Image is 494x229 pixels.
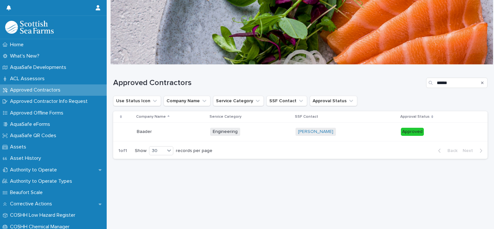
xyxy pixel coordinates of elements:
p: Authority to Operate [7,167,62,173]
div: Approved [401,128,424,136]
p: AquaSafe QR Codes [7,133,61,139]
a: [PERSON_NAME] [298,129,333,135]
p: Assets [7,144,31,150]
button: Company Name [164,96,210,106]
p: Company Name [136,113,166,120]
button: Approval Status [310,96,357,106]
button: SSF Contact [266,96,307,106]
p: AquaSafe eForms [7,121,55,127]
p: Approval Status [400,113,430,120]
p: Approved Contractors [7,87,66,93]
span: Back [444,148,457,153]
p: Beaufort Scale [7,190,48,196]
p: Authority to Operate Types [7,178,77,184]
button: Use Status Icon [113,96,161,106]
button: Next [460,148,488,154]
p: Approved Contractor Info Request [7,98,93,104]
p: records per page [176,148,212,154]
p: COSHH Low Hazard Register [7,212,81,218]
img: bPIBxiqnSb2ggTQWdOVV [5,21,54,34]
p: SSF Contact [295,113,318,120]
h1: Approved Contractors [113,78,424,88]
p: 1 of 1 [113,143,132,159]
p: Baader [137,128,153,135]
p: Approved Offline Forms [7,110,69,116]
p: Home [7,42,29,48]
p: Show [135,148,146,154]
p: Service Category [209,113,242,120]
p: Asset History [7,155,46,161]
tr: BaaderBaader Engineering[PERSON_NAME] Approved [113,123,488,141]
p: What's New? [7,53,45,59]
input: Search [426,78,488,88]
button: Back [433,148,460,154]
div: 30 [149,147,165,154]
p: Corrective Actions [7,201,57,207]
span: Next [463,148,477,153]
p: AquaSafe Developments [7,64,71,71]
button: Service Category [213,96,264,106]
p: ACL Assessors [7,76,50,82]
span: Engineering [210,128,240,136]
